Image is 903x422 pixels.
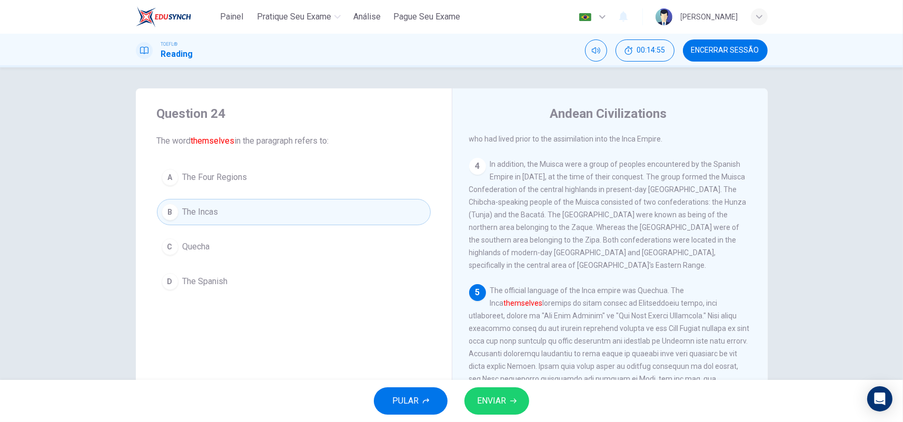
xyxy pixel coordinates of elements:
[257,11,331,23] span: Pratique seu exame
[616,39,674,62] div: Esconder
[469,284,486,301] div: 5
[469,158,486,175] div: 4
[157,135,431,147] span: The word in the paragraph refers to:
[161,41,178,48] span: TOEFL®
[157,105,431,122] h4: Question 24
[585,39,607,62] div: Silenciar
[183,206,219,218] span: The Incas
[157,164,431,190] button: AThe Four Regions
[191,136,235,146] font: themselves
[183,275,228,288] span: The Spanish
[550,105,667,122] h4: Andean Civilizations
[374,387,448,415] button: PULAR
[162,204,178,220] div: B
[392,394,419,408] span: PULAR
[691,46,759,55] span: Encerrar Sessão
[215,7,249,26] button: Painel
[157,268,431,295] button: DThe Spanish
[469,160,747,269] span: In addition, the Muisca were a group of peoples encountered by the Spanish Empire in [DATE], at t...
[161,48,193,61] h1: Reading
[867,386,892,411] div: Open Intercom Messenger
[157,199,431,225] button: BThe Incas
[136,6,191,27] img: EduSynch logo
[683,39,768,62] button: Encerrar Sessão
[681,11,738,23] div: [PERSON_NAME]
[637,46,666,55] span: 00:14:55
[183,171,247,184] span: The Four Regions
[183,240,210,253] span: Quecha
[157,234,431,260] button: CQuecha
[136,6,215,27] a: EduSynch logo
[464,387,529,415] button: ENVIAR
[477,394,506,408] span: ENVIAR
[220,11,243,23] span: Painel
[162,169,178,186] div: A
[504,299,543,307] font: themselves
[162,238,178,255] div: C
[253,7,345,26] button: Pratique seu exame
[389,7,464,26] button: Pague Seu Exame
[393,11,460,23] span: Pague Seu Exame
[579,13,592,21] img: pt
[162,273,178,290] div: D
[656,8,672,25] img: Profile picture
[616,39,674,62] button: 00:14:55
[349,7,385,26] button: Análise
[353,11,381,23] span: Análise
